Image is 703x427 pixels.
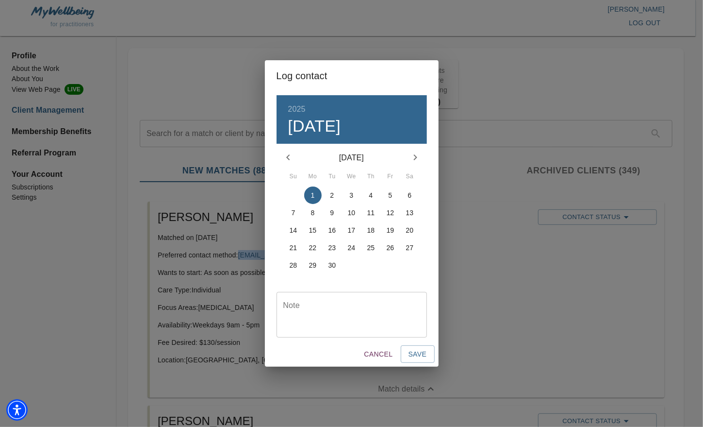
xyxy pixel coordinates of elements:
[311,208,315,218] p: 8
[406,208,414,218] p: 13
[350,190,354,200] p: 3
[290,243,297,253] p: 21
[387,243,394,253] p: 26
[6,399,28,421] div: Accessibility Menu
[364,348,392,360] span: Cancel
[387,208,394,218] p: 12
[382,172,399,182] span: Fr
[401,345,435,363] button: Save
[309,243,317,253] p: 22
[324,256,341,274] button: 30
[328,243,336,253] p: 23
[292,208,295,218] p: 7
[362,204,380,222] button: 11
[285,172,302,182] span: Su
[362,222,380,239] button: 18
[360,345,396,363] button: Cancel
[304,222,322,239] button: 15
[362,172,380,182] span: Th
[304,239,322,256] button: 22
[277,68,427,84] h2: Log contact
[330,208,334,218] p: 9
[408,190,412,200] p: 6
[288,102,306,116] button: 2025
[300,152,404,164] p: [DATE]
[401,239,419,256] button: 27
[309,260,317,270] p: 29
[348,243,356,253] p: 24
[290,260,297,270] p: 28
[382,222,399,239] button: 19
[304,187,322,204] button: 1
[285,204,302,222] button: 7
[367,243,375,253] p: 25
[369,190,373,200] p: 4
[382,187,399,204] button: 5
[401,172,419,182] span: Sa
[309,225,317,235] p: 15
[343,187,360,204] button: 3
[362,239,380,256] button: 25
[304,256,322,274] button: 29
[324,222,341,239] button: 16
[389,190,392,200] p: 5
[324,204,341,222] button: 9
[343,239,360,256] button: 24
[409,348,427,360] span: Save
[285,222,302,239] button: 14
[304,204,322,222] button: 8
[382,204,399,222] button: 12
[304,172,322,182] span: Mo
[330,190,334,200] p: 2
[367,208,375,218] p: 11
[348,225,356,235] p: 17
[382,239,399,256] button: 26
[343,204,360,222] button: 10
[324,172,341,182] span: Tu
[311,190,315,200] p: 1
[401,222,419,239] button: 20
[401,204,419,222] button: 13
[285,256,302,274] button: 28
[343,222,360,239] button: 17
[285,239,302,256] button: 21
[324,239,341,256] button: 23
[406,243,414,253] p: 27
[348,208,356,218] p: 10
[328,260,336,270] p: 30
[406,225,414,235] p: 20
[401,187,419,204] button: 6
[362,187,380,204] button: 4
[290,225,297,235] p: 14
[324,187,341,204] button: 2
[328,225,336,235] p: 16
[387,225,394,235] p: 19
[343,172,360,182] span: We
[288,116,341,137] button: [DATE]
[367,225,375,235] p: 18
